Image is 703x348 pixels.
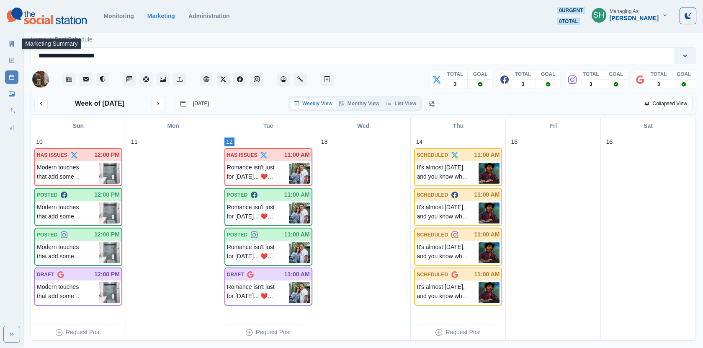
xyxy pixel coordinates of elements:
p: GOAL [609,70,623,78]
p: 11:00 AM [474,270,500,279]
p: Romance isn't just for [DATE]... ❤️ #NationalCouplesDay will be here in less than a week, and Dis... [227,242,289,263]
img: f75rl8tjsffufn9i5dfx [289,163,310,184]
p: Week of [DATE] [75,99,125,109]
button: Reviews [96,73,109,86]
a: Administration [188,13,230,19]
p: 11:00 AM [284,190,310,199]
span: / [49,35,51,44]
img: ixhywmfq6xxpp19lrbmk [479,282,500,303]
button: Weekly View [291,99,336,109]
p: 11:00 AM [474,151,500,159]
img: lgrxl1eywttojctabsyg [99,203,120,223]
p: DRAFT [227,271,244,278]
p: 3 [590,81,592,88]
p: SCHEDULED [417,231,448,239]
button: Client Website [200,73,213,86]
button: Change View Order [425,97,438,110]
img: logoTextSVG.62801f218bc96a9b266caa72a09eb111.svg [7,8,87,24]
div: Sara Haas [593,5,605,25]
img: f75rl8tjsffufn9i5dfx [289,282,310,303]
div: [PERSON_NAME] [610,15,659,22]
a: Post Schedule [5,70,18,84]
img: lgrxl1eywttojctabsyg [99,282,120,303]
span: 0 urgent [557,7,585,14]
p: TOTAL [515,70,531,78]
img: ixhywmfq6xxpp19lrbmk [479,203,500,223]
p: Request Post [256,328,291,337]
p: DRAFT [37,271,54,278]
p: Romance isn't just for [DATE]... ❤️ #NationalCouplesDay will be here in less than a week, and Dis... [227,203,289,223]
button: Media Library [156,73,170,86]
button: previous month [34,97,48,110]
p: SCHEDULED [417,271,448,278]
p: GOAL [677,70,691,78]
img: f75rl8tjsffufn9i5dfx [289,242,310,263]
img: ixhywmfq6xxpp19lrbmk [479,242,500,263]
button: Expand [3,326,20,343]
p: 12:00 PM [94,190,120,199]
p: POSTED [227,191,247,199]
div: Managing As [610,8,639,14]
img: 389951137540893 [32,71,49,88]
button: Collapsed View [639,97,693,110]
nav: breadcrumb [31,35,93,44]
a: Post Schedule [54,35,92,44]
p: 11:00 AM [474,230,500,239]
button: Facebook [233,73,247,86]
a: Monitoring [103,13,134,19]
p: Modern touches that add some sparkle to your summer stay... ✨ Get ready for your [PERSON_NAME] ou... [37,163,99,184]
a: Administration [294,73,307,86]
a: New Post [5,54,18,67]
p: Modern touches that add some sparkle to your summer stay... ✨ Get ready for your [PERSON_NAME] ou... [37,242,99,263]
a: Uploads [5,104,18,117]
p: 11:00 AM [474,190,500,199]
p: GOAL [473,70,488,78]
button: Create New Post [320,73,334,86]
a: Marketing Summary [5,37,18,50]
button: Twitter [216,73,230,86]
p: 12:00 PM [94,151,120,159]
p: It's almost [DATE], and you know what that means... 🎶 [DATE], [DATE], you can enjoy [PERSON_NAME]... [417,242,479,263]
p: SCHEDULED [417,191,448,199]
p: 15 [511,138,518,146]
p: 3 [522,81,525,88]
button: Content Pool [139,73,153,86]
p: 3 [454,81,457,88]
p: 11:00 AM [284,270,310,279]
img: lgrxl1eywttojctabsyg [99,242,120,263]
p: TOTAL [447,70,464,78]
div: Fri [506,118,601,134]
div: Wed [316,118,411,134]
p: SCHEDULED [417,151,448,159]
div: Mon [126,118,221,134]
button: Toggle Mode [680,8,696,24]
button: Managing As[PERSON_NAME] [585,7,675,23]
p: Request Post [445,328,481,337]
a: Instagram [250,73,263,86]
button: Stream [62,73,76,86]
button: go to today [175,97,214,110]
a: Review Summary [5,121,18,134]
div: Tue [221,118,316,134]
p: Romance isn't just for [DATE]... ❤️ #NationalCouplesDay will be here in less than a week, and Dis... [227,282,289,303]
button: Dashboard [277,73,290,86]
p: TOTAL [651,70,667,78]
div: Thu [411,118,506,134]
a: Post Schedule [123,73,136,86]
p: 11:00 AM [284,230,310,239]
p: GOAL [541,70,556,78]
p: 11:00 AM [284,151,310,159]
p: 3 [657,81,660,88]
p: TOTAL [583,70,599,78]
p: Romance isn't just for [DATE]... ❤️ #NationalCouplesDay will be here in less than a week, and Dis... [227,163,289,184]
button: Messages [79,73,93,86]
p: HAS ISSUES [227,151,258,159]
